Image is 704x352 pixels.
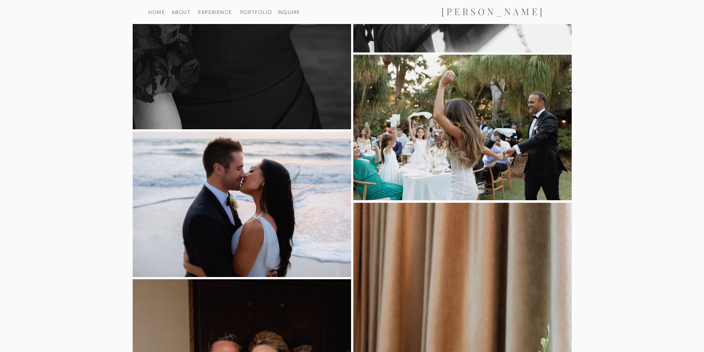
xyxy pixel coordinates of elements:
[196,10,234,14] a: EXPERIENCE
[275,10,303,14] a: INQUIRE
[138,10,176,14] a: HOME
[419,6,567,18] a: [PERSON_NAME]
[237,10,275,14] a: PORTFOLIO
[162,10,200,14] a: ABOUT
